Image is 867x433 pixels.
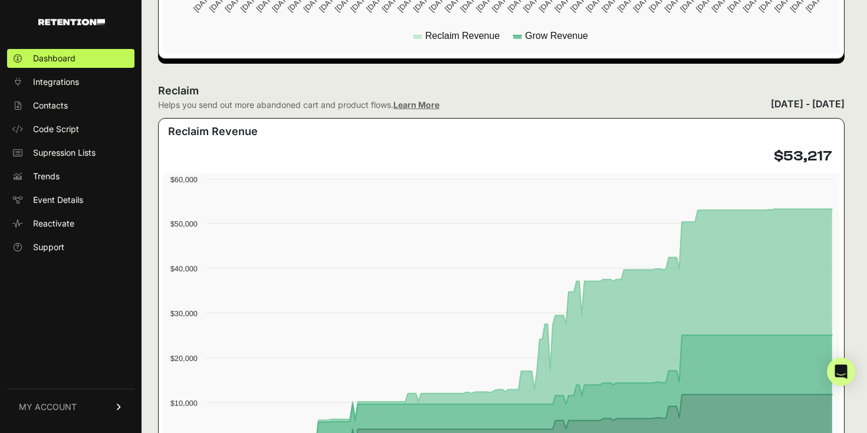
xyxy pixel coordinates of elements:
[7,389,134,425] a: MY ACCOUNT
[7,120,134,139] a: Code Script
[170,264,198,273] text: $40,000
[771,97,845,111] div: [DATE] - [DATE]
[7,96,134,115] a: Contacts
[158,99,439,111] div: Helps you send out more abandoned cart and product flows.
[7,238,134,257] a: Support
[7,49,134,68] a: Dashboard
[425,31,500,41] text: Reclaim Revenue
[7,143,134,162] a: Supression Lists
[170,175,198,184] text: $60,000
[170,309,198,318] text: $30,000
[19,401,77,413] span: MY ACCOUNT
[170,219,198,228] text: $50,000
[774,147,832,166] h4: $53,217
[827,357,855,386] div: Open Intercom Messenger
[33,194,83,206] span: Event Details
[33,218,74,229] span: Reactivate
[7,191,134,209] a: Event Details
[33,147,96,159] span: Supression Lists
[33,170,60,182] span: Trends
[38,19,105,25] img: Retention.com
[525,31,588,41] text: Grow Revenue
[33,53,75,64] span: Dashboard
[170,354,198,363] text: $20,000
[33,76,79,88] span: Integrations
[33,241,64,253] span: Support
[168,123,258,140] h3: Reclaim Revenue
[33,100,68,111] span: Contacts
[7,73,134,91] a: Integrations
[33,123,79,135] span: Code Script
[7,214,134,233] a: Reactivate
[170,399,198,408] text: $10,000
[7,167,134,186] a: Trends
[158,83,439,99] h2: Reclaim
[393,100,439,110] a: Learn More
